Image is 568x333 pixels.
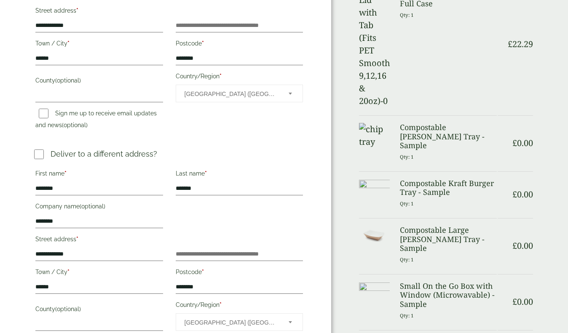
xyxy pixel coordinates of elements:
[512,137,533,149] bdi: 0.00
[80,203,105,210] span: (optional)
[220,73,222,80] abbr: required
[76,236,78,242] abbr: required
[35,233,163,248] label: Street address
[67,269,70,275] abbr: required
[176,70,303,85] label: Country/Region
[400,123,497,150] h3: Compostable [PERSON_NAME] Tray - Sample
[512,296,533,307] bdi: 0.00
[400,256,414,263] small: Qty: 1
[202,40,204,47] abbr: required
[185,85,278,103] span: United Kingdom (UK)
[512,189,533,200] bdi: 0.00
[400,154,414,160] small: Qty: 1
[76,7,78,14] abbr: required
[35,168,163,182] label: First name
[64,170,67,177] abbr: required
[35,110,157,131] label: Sign me up to receive email updates and news
[55,77,81,84] span: (optional)
[512,240,517,251] span: £
[508,38,512,50] span: £
[512,240,533,251] bdi: 0.00
[176,37,303,52] label: Postcode
[55,306,81,312] span: (optional)
[67,40,70,47] abbr: required
[35,75,163,89] label: County
[35,266,163,280] label: Town / City
[176,299,303,313] label: Country/Region
[176,85,303,102] span: Country/Region
[512,189,517,200] span: £
[512,296,517,307] span: £
[62,122,88,128] span: (optional)
[35,37,163,52] label: Town / City
[39,109,48,118] input: Sign me up to receive email updates and news(optional)
[400,312,414,319] small: Qty: 1
[35,200,163,215] label: Company name
[176,266,303,280] label: Postcode
[35,5,163,19] label: Street address
[400,200,414,207] small: Qty: 1
[176,168,303,182] label: Last name
[205,170,207,177] abbr: required
[35,303,163,317] label: County
[359,123,390,148] img: chip tray
[202,269,204,275] abbr: required
[220,301,222,308] abbr: required
[512,137,517,149] span: £
[400,179,497,197] h3: Compostable Kraft Burger Tray - Sample
[400,226,497,253] h3: Compostable Large [PERSON_NAME] Tray - Sample
[508,38,533,50] bdi: 22.29
[400,282,497,309] h3: Small On the Go Box with Window (Microwavable) - Sample
[185,314,278,331] span: United Kingdom (UK)
[176,313,303,331] span: Country/Region
[51,148,157,160] p: Deliver to a different address?
[400,12,414,18] small: Qty: 1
